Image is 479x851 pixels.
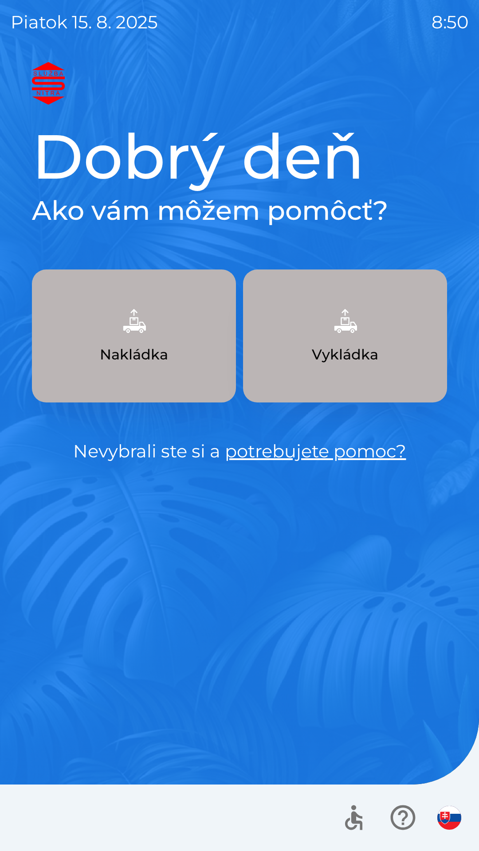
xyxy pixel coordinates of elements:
img: Logo [32,62,447,105]
p: 8:50 [432,9,468,35]
p: Nevybrali ste si a [32,438,447,465]
p: Vykládka [312,344,378,365]
button: Vykládka [243,269,447,402]
img: 9957f61b-5a77-4cda-b04a-829d24c9f37e.png [114,301,153,340]
img: sk flag [437,806,461,830]
img: 6e47bb1a-0e3d-42fb-b293-4c1d94981b35.png [326,301,365,340]
button: Nakládka [32,269,236,402]
p: Nakládka [100,344,168,365]
p: piatok 15. 8. 2025 [11,9,158,35]
h2: Ako vám môžem pomôcť? [32,194,447,227]
a: potrebujete pomoc? [225,440,406,462]
h1: Dobrý deň [32,119,447,194]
